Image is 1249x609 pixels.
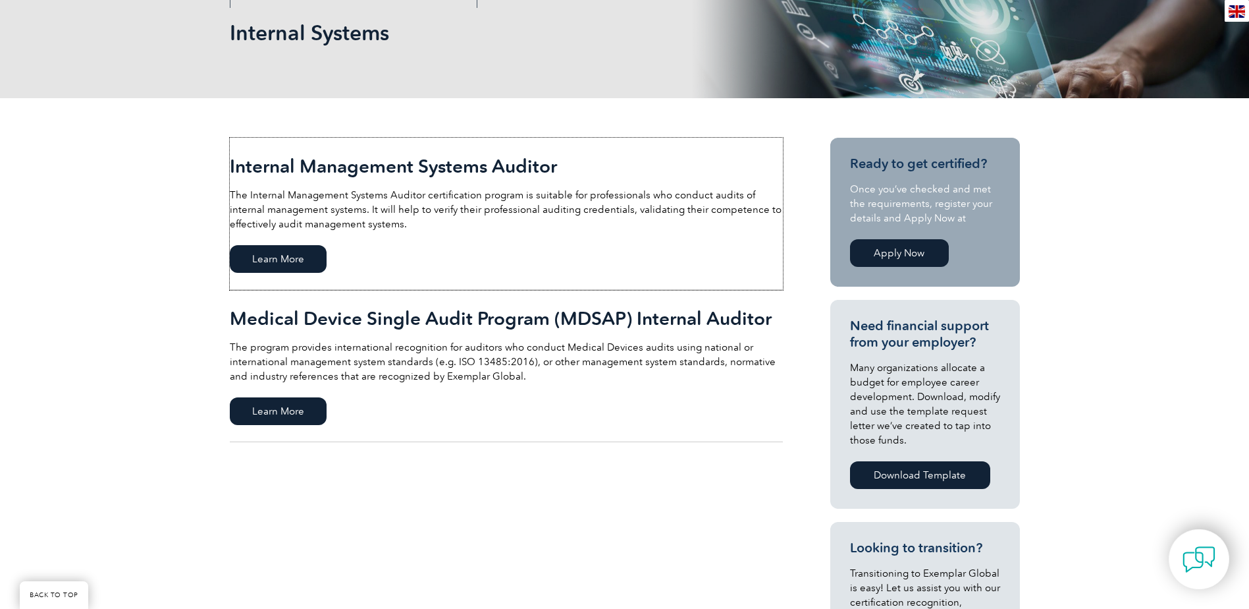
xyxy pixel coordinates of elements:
a: Apply Now [850,239,949,267]
img: contact-chat.png [1183,543,1215,576]
h1: Internal Systems [230,20,735,45]
h3: Looking to transition? [850,540,1000,556]
span: Learn More [230,245,327,273]
a: Internal Management Systems Auditor The Internal Management Systems Auditor certification program... [230,138,783,290]
p: The program provides international recognition for auditors who conduct Medical Devices audits us... [230,340,783,384]
p: Many organizations allocate a budget for employee career development. Download, modify and use th... [850,361,1000,448]
h2: Medical Device Single Audit Program (MDSAP) Internal Auditor [230,308,783,329]
a: Medical Device Single Audit Program (MDSAP) Internal Auditor The program provides international r... [230,290,783,442]
h3: Need financial support from your employer? [850,318,1000,351]
a: BACK TO TOP [20,581,88,609]
img: en [1229,5,1245,18]
p: The Internal Management Systems Auditor certification program is suitable for professionals who c... [230,188,783,231]
span: Learn More [230,397,327,425]
h2: Internal Management Systems Auditor [230,156,783,177]
p: Once you’ve checked and met the requirements, register your details and Apply Now at [850,182,1000,225]
a: Download Template [850,461,990,489]
h3: Ready to get certified? [850,156,1000,172]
